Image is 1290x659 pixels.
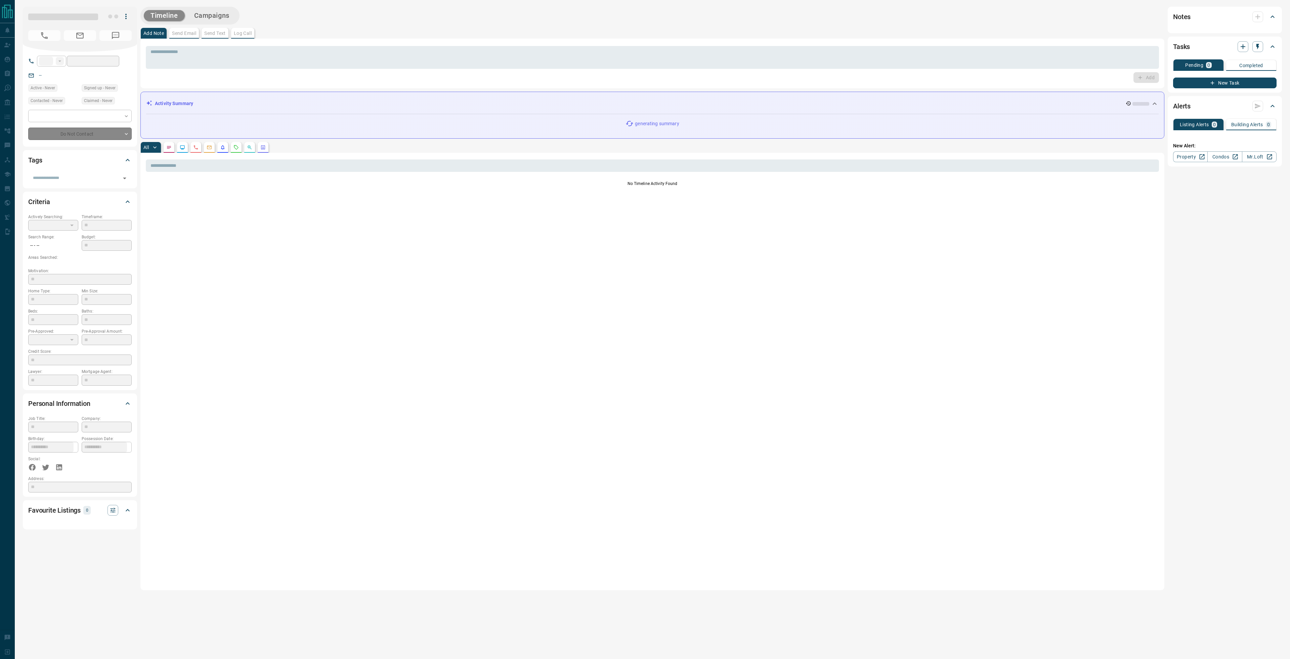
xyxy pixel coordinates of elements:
p: New Alert: [1173,142,1277,149]
p: Pending [1185,63,1203,67]
h2: Personal Information [28,398,90,409]
p: Baths: [82,308,132,314]
p: Timeframe: [82,214,132,220]
p: Possession Date: [82,436,132,442]
div: Alerts [1173,98,1277,114]
button: Timeline [144,10,185,21]
a: Condos [1207,151,1242,162]
p: Search Range: [28,234,78,240]
div: Personal Information [28,395,132,412]
svg: Listing Alerts [220,145,225,150]
p: Motivation: [28,268,132,274]
p: 0 [1213,122,1216,127]
p: Budget: [82,234,132,240]
p: Pre-Approved: [28,328,78,334]
p: All [143,145,149,150]
p: Pre-Approval Amount: [82,328,132,334]
h2: Favourite Listings [28,505,81,516]
p: Address: [28,476,132,482]
svg: Emails [207,145,212,150]
p: Birthday: [28,436,78,442]
p: Social: [28,456,78,462]
p: 0 [1267,122,1270,127]
div: Activity Summary [146,97,1159,110]
span: No Number [28,30,60,41]
div: Criteria [28,194,132,210]
div: Do Not Contact [28,128,132,140]
button: New Task [1173,78,1277,88]
div: Favourite Listings0 [28,502,132,518]
p: Add Note [143,31,164,36]
a: -- [39,73,42,78]
p: Activity Summary [155,100,193,107]
p: Actively Searching: [28,214,78,220]
button: Open [120,174,129,183]
h2: Alerts [1173,101,1191,111]
div: Tags [28,152,132,168]
p: Beds: [28,308,78,314]
span: No Email [64,30,96,41]
button: Campaigns [187,10,236,21]
p: 0 [1207,63,1210,67]
div: Notes [1173,9,1277,25]
p: Home Type: [28,288,78,294]
p: Company: [82,416,132,422]
p: -- - -- [28,240,78,251]
h2: Tasks [1173,41,1190,52]
p: Mortgage Agent: [82,369,132,375]
span: Contacted - Never [31,97,63,104]
svg: Calls [193,145,199,150]
p: Credit Score: [28,348,132,355]
span: Active - Never [31,85,55,91]
a: Property [1173,151,1208,162]
p: Listing Alerts [1180,122,1209,127]
p: No Timeline Activity Found [146,181,1159,187]
div: Tasks [1173,39,1277,55]
p: Areas Searched: [28,254,132,261]
p: Job Title: [28,416,78,422]
span: Signed up - Never [84,85,116,91]
svg: Notes [166,145,172,150]
p: Completed [1239,63,1263,68]
p: generating summary [635,120,679,127]
span: Claimed - Never [84,97,113,104]
svg: Agent Actions [260,145,266,150]
p: Lawyer: [28,369,78,375]
svg: Opportunities [247,145,252,150]
h2: Tags [28,155,42,166]
h2: Notes [1173,11,1191,22]
p: Min Size: [82,288,132,294]
span: No Number [99,30,132,41]
p: 0 [85,507,89,514]
p: Building Alerts [1231,122,1263,127]
a: Mr.Loft [1242,151,1277,162]
svg: Requests [233,145,239,150]
svg: Lead Browsing Activity [180,145,185,150]
h2: Criteria [28,196,50,207]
